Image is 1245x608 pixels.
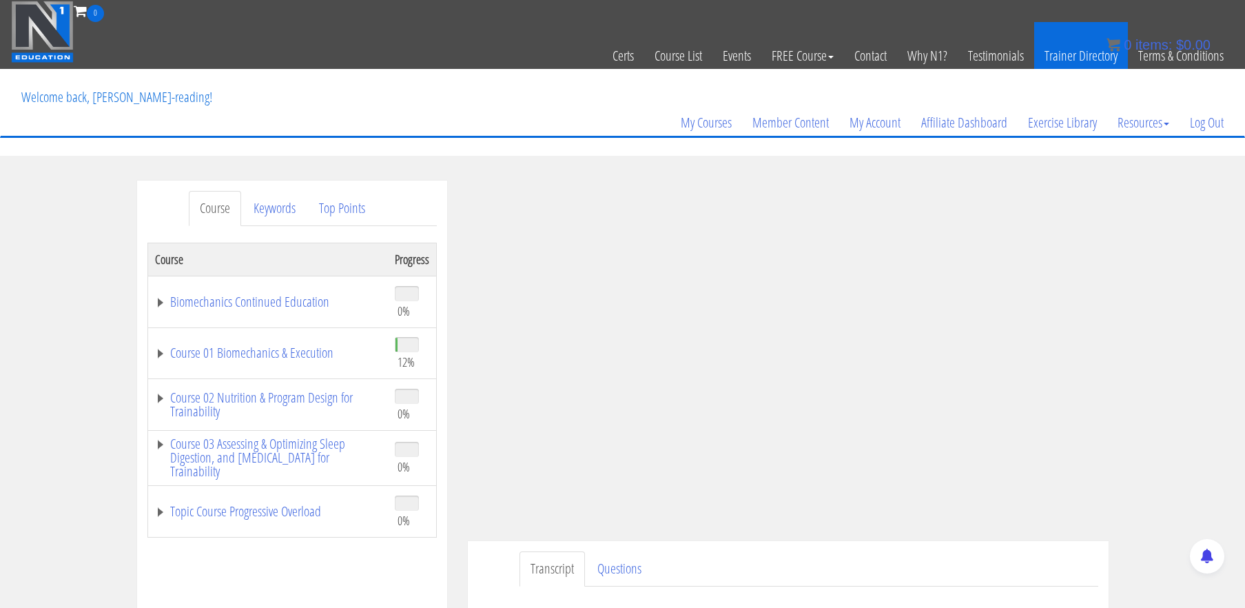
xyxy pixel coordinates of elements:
bdi: 0.00 [1176,37,1211,52]
a: 0 [74,1,104,20]
a: Affiliate Dashboard [911,90,1018,156]
a: Top Points [308,191,376,226]
a: Trainer Directory [1034,22,1128,90]
a: Member Content [742,90,839,156]
a: Keywords [243,191,307,226]
a: FREE Course [761,22,844,90]
a: Course 01 Biomechanics & Execution [155,346,381,360]
a: Course 03 Assessing & Optimizing Sleep Digestion, and [MEDICAL_DATA] for Trainability [155,437,381,478]
span: 12% [398,354,415,369]
a: Course [189,191,241,226]
span: 0 [87,5,104,22]
span: 0% [398,459,410,474]
span: 0 [1124,37,1131,52]
p: Welcome back, [PERSON_NAME]-reading! [11,70,223,125]
a: 0 items: $0.00 [1107,37,1211,52]
a: Exercise Library [1018,90,1107,156]
span: items: [1135,37,1172,52]
a: Certs [602,22,644,90]
span: $ [1176,37,1184,52]
a: My Courses [670,90,742,156]
img: n1-education [11,1,74,63]
a: Questions [586,551,652,587]
th: Course [147,243,388,276]
a: Course List [644,22,712,90]
a: Why N1? [897,22,958,90]
img: icon11.png [1107,38,1120,52]
span: 0% [398,303,410,318]
a: My Account [839,90,911,156]
a: Course 02 Nutrition & Program Design for Trainability [155,391,381,418]
a: Resources [1107,90,1180,156]
a: Events [712,22,761,90]
a: Terms & Conditions [1128,22,1234,90]
span: 0% [398,406,410,421]
a: Biomechanics Continued Education [155,295,381,309]
a: Transcript [519,551,585,587]
a: Topic Course Progressive Overload [155,505,381,518]
a: Log Out [1180,90,1234,156]
a: Testimonials [958,22,1034,90]
th: Progress [388,243,437,276]
a: Contact [844,22,897,90]
span: 0% [398,513,410,528]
